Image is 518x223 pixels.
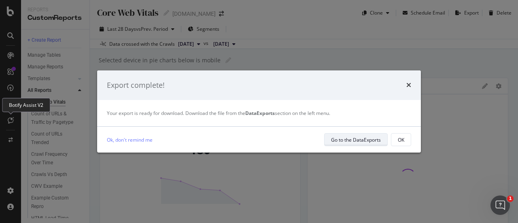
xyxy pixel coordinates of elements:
[2,98,50,112] div: Botify Assist V2
[507,195,514,202] span: 1
[406,80,411,91] div: times
[391,133,411,146] button: OK
[490,195,510,215] iframe: Intercom live chat
[107,110,411,117] div: Your export is ready for download. Download the file from the
[107,136,153,144] a: Ok, don't remind me
[97,70,421,153] div: modal
[324,133,388,146] button: Go to the DataExports
[245,110,275,117] strong: DataExports
[107,80,165,91] div: Export complete!
[245,110,330,117] span: section on the left menu.
[331,136,381,143] div: Go to the DataExports
[398,136,404,143] div: OK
